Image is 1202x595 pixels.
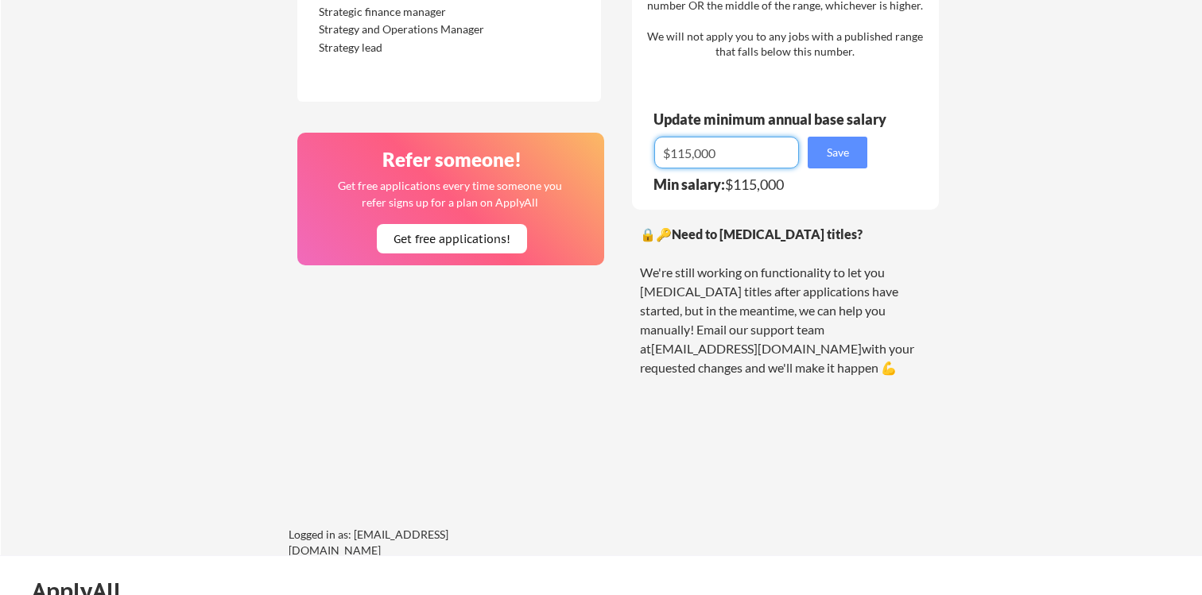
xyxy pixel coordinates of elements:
div: Refer someone! [304,150,599,169]
div: Strategic finance manager [319,4,487,20]
div: Logged in as: [EMAIL_ADDRESS][DOMAIN_NAME] [289,527,527,558]
a: [EMAIL_ADDRESS][DOMAIN_NAME] [651,341,862,356]
div: Strategy lead [319,40,487,56]
strong: Min salary: [653,176,725,193]
div: Get free applications every time someone you refer signs up for a plan on ApplyAll [336,177,563,211]
div: Strategy and Operations Manager [319,21,487,37]
div: $115,000 [653,177,878,191]
input: E.g. $100,000 [654,137,799,168]
button: Save [808,137,867,168]
button: Get free applications! [377,224,527,253]
div: 🔒🔑 We're still working on functionality to let you [MEDICAL_DATA] titles after applications have ... [640,225,931,377]
div: Update minimum annual base salary [653,112,892,126]
strong: Need to [MEDICAL_DATA] titles? [672,226,863,241]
